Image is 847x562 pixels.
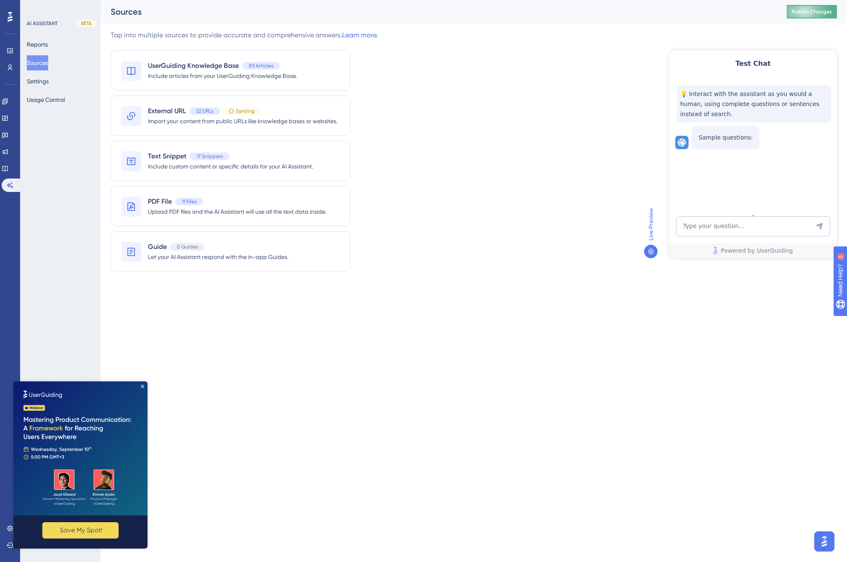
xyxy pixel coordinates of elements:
[148,252,288,262] span: Let your AI Assistant respond with the in-app Guides.
[76,20,96,27] div: BETA
[177,243,198,250] span: 0 Guides
[148,106,186,116] span: External URL
[148,61,239,71] span: UserGuiding Knowledge Base
[342,31,378,39] a: Learn more.
[249,62,273,69] span: 83 Articles
[236,108,255,114] span: Syncing
[27,55,48,70] button: Sources
[20,2,52,12] span: Need Help?
[148,116,337,126] span: Import your content from public URLs like knowledge bases or websites.
[127,3,131,7] div: Close Preview
[148,151,186,161] span: Text Snippet
[27,37,48,52] button: Reports
[148,161,313,171] span: Include custom content or specific details for your AI Assistant.
[27,20,57,27] div: AI ASSISTANT
[111,30,378,40] div: Tap into multiple sources to provide accurate and comprehensive answers.
[27,92,65,107] button: Usage Control
[787,5,837,18] button: Publish Changes
[148,197,172,207] span: PDF File
[792,8,832,15] span: Publish Changes
[148,242,167,252] span: Guide
[182,198,197,205] span: 11 Files
[197,153,223,160] span: 17 Snippets
[148,71,297,81] span: Include articles from your UserGuiding Knowledge Base.
[27,74,49,89] button: Settings
[812,529,837,554] iframe: UserGuiding AI Assistant Launcher
[58,4,60,11] div: 2
[148,207,326,217] span: Upload PDF files and the AI Assistant will use all the text data inside.
[196,108,213,114] span: 22 URLs
[111,6,766,18] div: Sources
[29,141,105,157] button: ✨ Save My Spot!✨
[669,50,837,258] iframe: UserGuiding AI Assistant
[646,208,656,241] span: Live Preview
